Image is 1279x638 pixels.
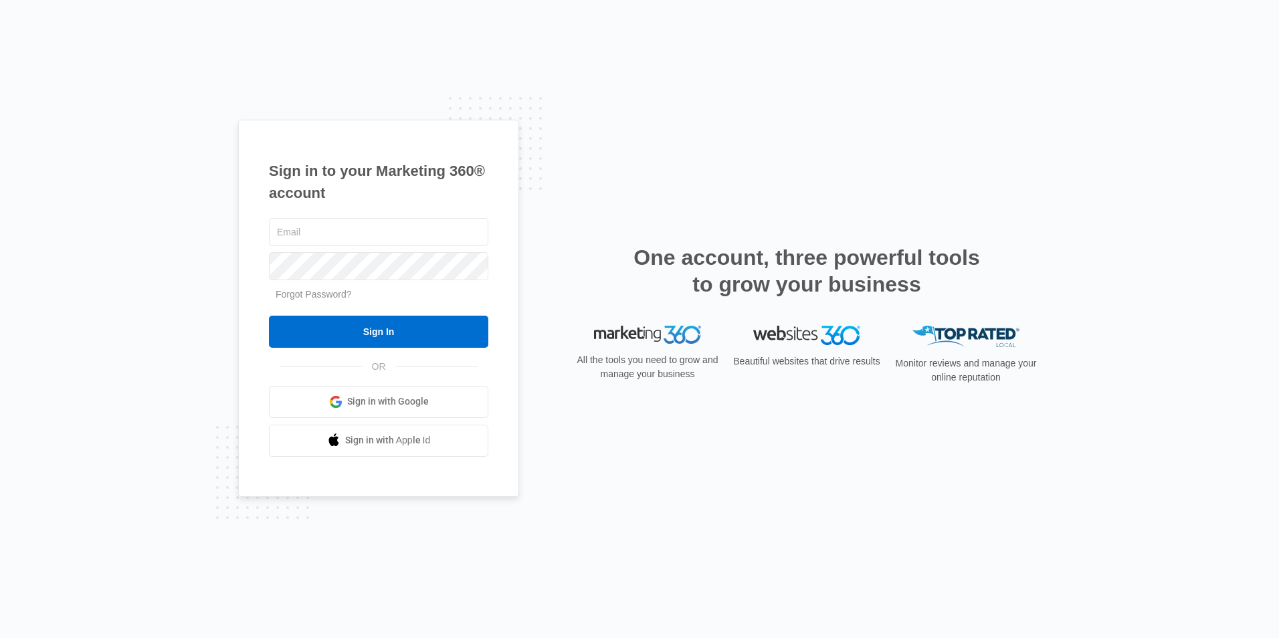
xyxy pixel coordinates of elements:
[753,326,860,345] img: Websites 360
[732,354,882,368] p: Beautiful websites that drive results
[276,289,352,300] a: Forgot Password?
[269,316,488,348] input: Sign In
[269,160,488,204] h1: Sign in to your Marketing 360® account
[269,218,488,246] input: Email
[594,326,701,344] img: Marketing 360
[269,425,488,457] a: Sign in with Apple Id
[573,353,722,381] p: All the tools you need to grow and manage your business
[891,356,1041,385] p: Monitor reviews and manage your online reputation
[629,244,984,298] h2: One account, three powerful tools to grow your business
[345,433,431,447] span: Sign in with Apple Id
[347,395,429,409] span: Sign in with Google
[363,360,395,374] span: OR
[912,326,1019,348] img: Top Rated Local
[269,386,488,418] a: Sign in with Google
